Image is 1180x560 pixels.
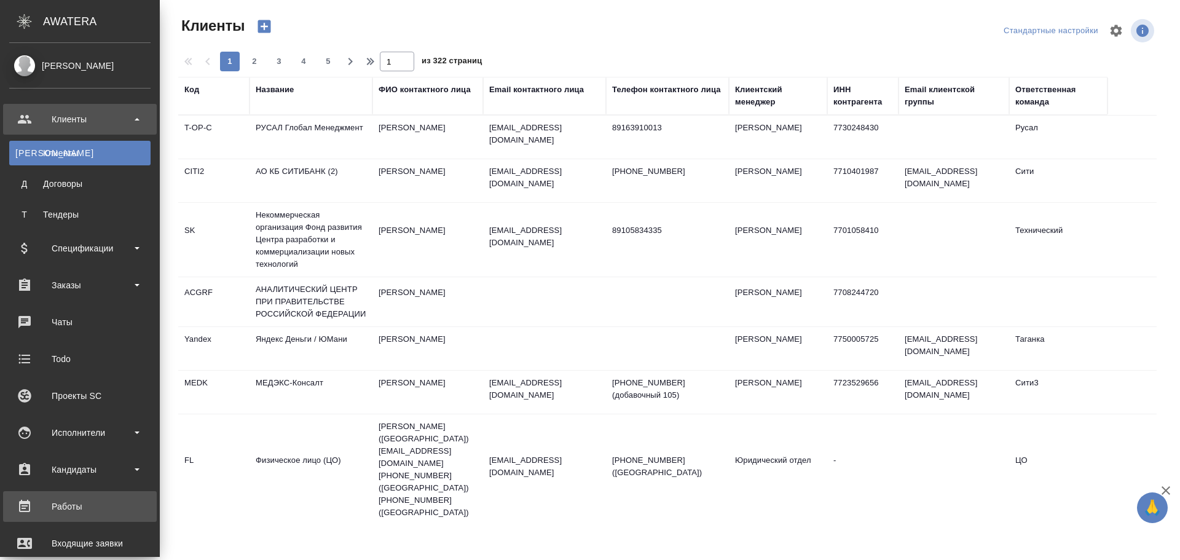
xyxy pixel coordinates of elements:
[1131,19,1157,42] span: Посмотреть информацию
[1009,218,1107,261] td: Технический
[178,280,250,323] td: ACGRF
[9,239,151,258] div: Спецификации
[1015,84,1101,108] div: Ответственная команда
[3,528,157,559] a: Входящие заявки
[250,448,372,491] td: Физическое лицо (ЦО)
[1137,492,1168,523] button: 🙏
[1101,16,1131,45] span: Настроить таблицу
[245,55,264,68] span: 2
[250,203,372,277] td: Некоммерческая организация Фонд развития Центра разработки и коммерциализации новых технологий
[250,371,372,414] td: МЕДЭКС-Консалт
[833,84,892,108] div: ИНН контрагента
[489,84,584,96] div: Email контактного лица
[269,52,289,71] button: 3
[372,159,483,202] td: [PERSON_NAME]
[729,371,827,414] td: [PERSON_NAME]
[1001,22,1101,41] div: split button
[1009,371,1107,414] td: Сити3
[372,371,483,414] td: [PERSON_NAME]
[9,350,151,368] div: Todo
[735,84,821,108] div: Клиентский менеджер
[3,307,157,337] a: Чаты
[899,371,1009,414] td: [EMAIL_ADDRESS][DOMAIN_NAME]
[372,327,483,370] td: [PERSON_NAME]
[827,448,899,491] td: -
[827,159,899,202] td: 7710401987
[15,208,144,221] div: Тендеры
[9,59,151,73] div: [PERSON_NAME]
[318,55,338,68] span: 5
[905,84,1003,108] div: Email клиентской группы
[489,122,600,146] p: [EMAIL_ADDRESS][DOMAIN_NAME]
[1009,159,1107,202] td: Сити
[372,280,483,323] td: [PERSON_NAME]
[489,224,600,249] p: [EMAIL_ADDRESS][DOMAIN_NAME]
[250,159,372,202] td: АО КБ СИТИБАНК (2)
[422,53,482,71] span: из 322 страниц
[15,178,144,190] div: Договоры
[899,327,1009,370] td: [EMAIL_ADDRESS][DOMAIN_NAME]
[9,387,151,405] div: Проекты SC
[178,371,250,414] td: MEDK
[1142,495,1163,521] span: 🙏
[9,276,151,294] div: Заказы
[612,84,721,96] div: Телефон контактного лица
[372,414,483,525] td: [PERSON_NAME] ([GEOGRAPHIC_DATA]) [EMAIL_ADDRESS][DOMAIN_NAME] [PHONE_NUMBER] ([GEOGRAPHIC_DATA])...
[9,172,151,196] a: ДДоговоры
[184,84,199,96] div: Код
[729,327,827,370] td: [PERSON_NAME]
[178,16,245,36] span: Клиенты
[1009,116,1107,159] td: Русал
[9,460,151,479] div: Кандидаты
[178,116,250,159] td: T-OP-C
[9,424,151,442] div: Исполнители
[178,327,250,370] td: Yandex
[9,313,151,331] div: Чаты
[9,110,151,128] div: Клиенты
[3,344,157,374] a: Todo
[178,159,250,202] td: CITI2
[612,122,723,134] p: 89163910013
[3,491,157,522] a: Работы
[729,159,827,202] td: [PERSON_NAME]
[294,52,313,71] button: 4
[827,280,899,323] td: 7708244720
[9,534,151,553] div: Входящие заявки
[827,116,899,159] td: 7730248430
[178,448,250,491] td: FL
[729,280,827,323] td: [PERSON_NAME]
[372,218,483,261] td: [PERSON_NAME]
[250,277,372,326] td: АНАЛИТИЧЕСКИЙ ЦЕНТР ПРИ ПРАВИТЕЛЬСТВЕ РОССИЙСКОЙ ФЕДЕРАЦИИ
[256,84,294,96] div: Название
[294,55,313,68] span: 4
[269,55,289,68] span: 3
[178,218,250,261] td: SK
[9,202,151,227] a: ТТендеры
[489,377,600,401] p: [EMAIL_ADDRESS][DOMAIN_NAME]
[827,371,899,414] td: 7723529656
[15,147,144,159] div: Клиенты
[612,454,723,479] p: [PHONE_NUMBER] ([GEOGRAPHIC_DATA])
[318,52,338,71] button: 5
[372,116,483,159] td: [PERSON_NAME]
[1009,448,1107,491] td: ЦО
[729,218,827,261] td: [PERSON_NAME]
[612,224,723,237] p: 89105834335
[899,159,1009,202] td: [EMAIL_ADDRESS][DOMAIN_NAME]
[3,381,157,411] a: Проекты SC
[379,84,471,96] div: ФИО контактного лица
[245,52,264,71] button: 2
[827,327,899,370] td: 7750005725
[1009,327,1107,370] td: Таганка
[9,141,151,165] a: [PERSON_NAME]Клиенты
[489,454,600,479] p: [EMAIL_ADDRESS][DOMAIN_NAME]
[827,218,899,261] td: 7701058410
[250,327,372,370] td: Яндекс Деньги / ЮМани
[250,116,372,159] td: РУСАЛ Глобал Менеджмент
[9,497,151,516] div: Работы
[612,165,723,178] p: [PHONE_NUMBER]
[489,165,600,190] p: [EMAIL_ADDRESS][DOMAIN_NAME]
[729,116,827,159] td: [PERSON_NAME]
[729,448,827,491] td: Юридический отдел
[612,377,723,401] p: [PHONE_NUMBER] (добавочный 105)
